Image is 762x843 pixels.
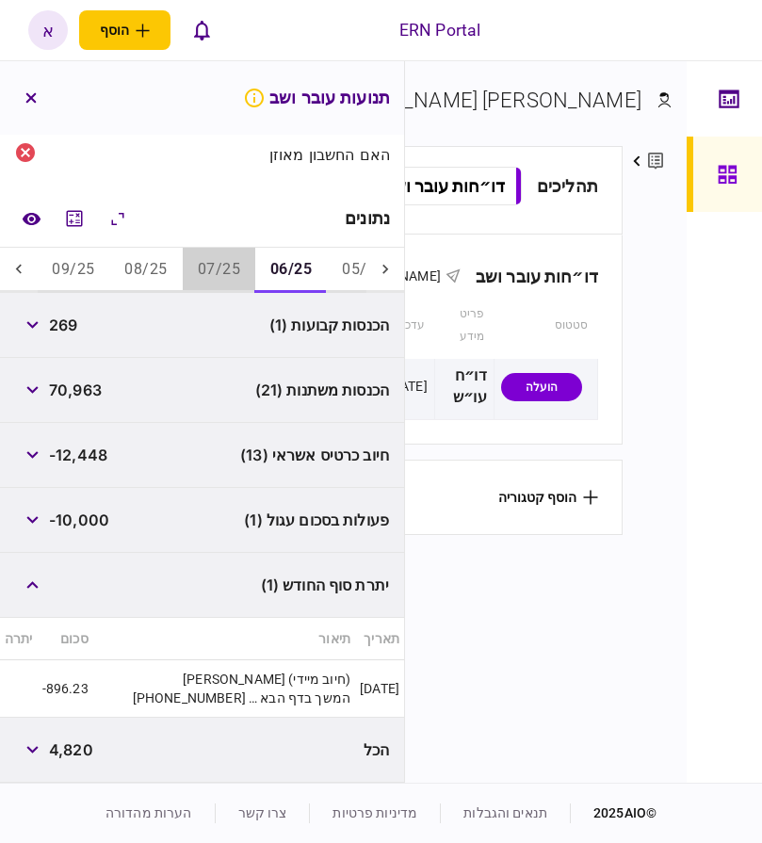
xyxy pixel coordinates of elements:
button: 08/25 [109,248,182,293]
h3: תנועות עובר ושב [243,87,390,109]
td: [PERSON_NAME] (חיוב מיידי) [PHONE_NUMBER] … המשך בדף הבא [93,660,355,718]
button: א [28,10,68,50]
th: תיאור [93,618,355,660]
div: [DATE] [388,377,428,396]
span: פעולות בסכום עגול (1) [244,509,389,531]
a: הערות מהדורה [105,805,192,820]
button: הוסף קטגוריה [498,490,598,505]
div: ERN Portal [399,18,480,42]
span: הכל [364,738,389,761]
span: חיוב כרטיס אשראי (13) [240,444,389,466]
button: 05/25 [327,248,399,293]
span: 269 [49,314,77,336]
svg: איכות לא מספקת [243,87,266,109]
td: [DATE] [355,660,404,718]
span: -10,000 [49,509,109,531]
span: -12,448 [49,444,107,466]
td: -896.23 [38,660,93,718]
div: © 2025 AIO [570,803,657,823]
button: הרחב\כווץ הכל [101,202,135,235]
button: מחשבון [57,202,91,235]
th: פריט מידע [434,293,494,359]
div: דו״חות עובר ושב [461,267,598,286]
th: תאריך [355,618,404,660]
span: 4,820 [49,738,93,761]
th: סטטוס [494,293,597,359]
button: 06/25 [255,248,327,293]
div: הועלה [501,373,582,401]
a: מדיניות פרטיות [332,805,417,820]
th: סכום [38,618,93,660]
a: תנאים והגבלות [463,805,547,820]
span: הכנסות משתנות (21) [255,379,389,401]
div: נתונים [345,209,390,228]
div: האם החשבון מאוזן [210,147,391,162]
div: תהליכים [537,173,598,199]
a: צרו קשר [238,805,287,820]
span: יתרת סוף החודש (1) [261,574,389,596]
span: הכנסות קבועות (1) [269,314,389,336]
button: פתח רשימת התראות [182,10,221,50]
button: פתח תפריט להוספת לקוח [79,10,170,50]
div: [PERSON_NAME] [PERSON_NAME] [318,85,641,116]
button: 07/25 [183,248,255,293]
button: 09/25 [37,248,109,293]
a: השוואה למסמך [14,202,48,235]
div: דו״ח עו״ש [442,365,487,409]
span: 70,963 [49,379,102,401]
